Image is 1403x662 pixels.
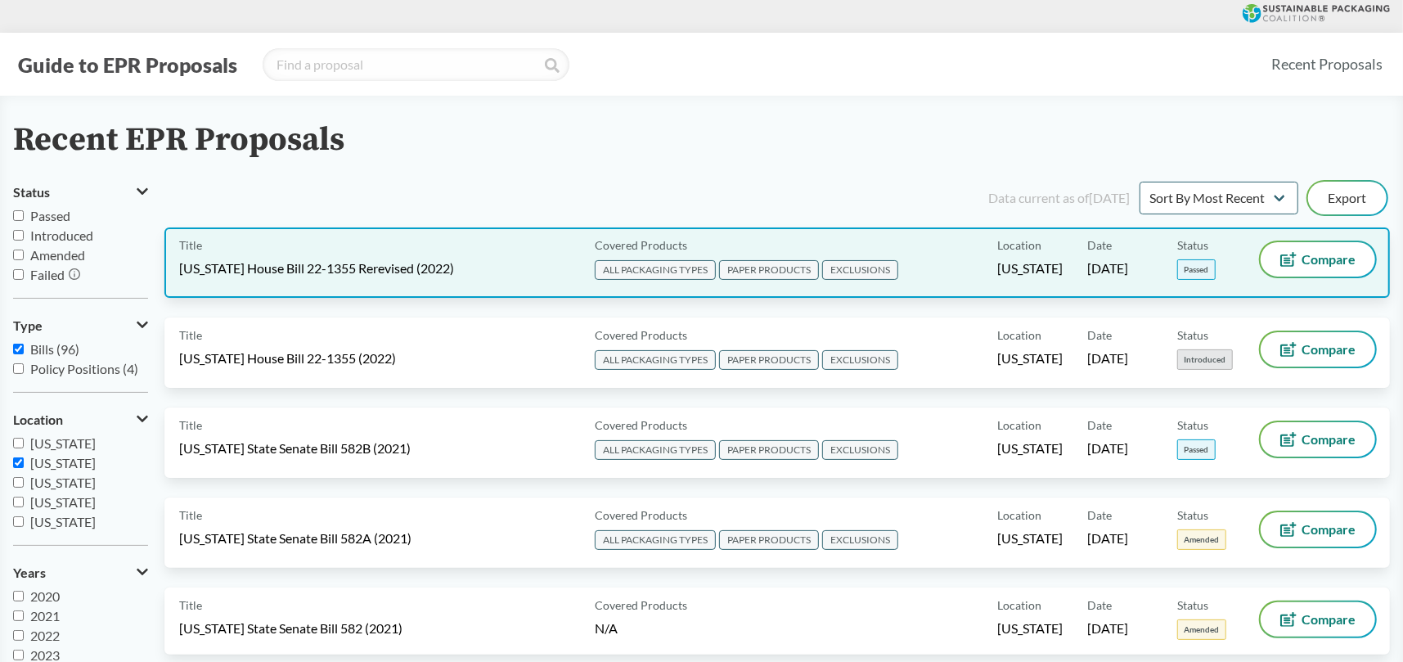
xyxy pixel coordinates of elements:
[30,608,60,624] span: 2021
[13,185,50,200] span: Status
[1177,439,1216,460] span: Passed
[30,361,138,376] span: Policy Positions (4)
[13,406,148,434] button: Location
[719,350,819,370] span: PAPER PRODUCTS
[13,412,63,427] span: Location
[13,559,148,587] button: Years
[719,530,819,550] span: PAPER PRODUCTS
[997,326,1041,344] span: Location
[997,507,1041,524] span: Location
[13,610,24,621] input: 2021
[1261,512,1375,547] button: Compare
[263,48,569,81] input: Find a proposal
[30,247,85,263] span: Amended
[13,565,46,580] span: Years
[1177,507,1208,524] span: Status
[1264,46,1390,83] a: Recent Proposals
[595,620,618,636] span: N/A
[1087,439,1128,457] span: [DATE]
[30,628,60,643] span: 2022
[1261,422,1375,457] button: Compare
[1261,332,1375,367] button: Compare
[1308,182,1387,214] button: Export
[13,52,242,78] button: Guide to EPR Proposals
[13,650,24,660] input: 2023
[1087,259,1128,277] span: [DATE]
[997,619,1063,637] span: [US_STATE]
[1177,619,1226,640] span: Amended
[997,529,1063,547] span: [US_STATE]
[13,438,24,448] input: [US_STATE]
[179,439,411,457] span: [US_STATE] State Senate Bill 582B (2021)
[719,440,819,460] span: PAPER PRODUCTS
[1302,343,1356,356] span: Compare
[30,455,96,471] span: [US_STATE]
[595,236,687,254] span: Covered Products
[595,530,716,550] span: ALL PACKAGING TYPES
[1177,259,1216,280] span: Passed
[595,440,716,460] span: ALL PACKAGING TYPES
[595,507,687,524] span: Covered Products
[988,188,1130,208] div: Data current as of [DATE]
[1302,253,1356,266] span: Compare
[1177,529,1226,550] span: Amended
[1087,529,1128,547] span: [DATE]
[13,497,24,507] input: [US_STATE]
[1177,236,1208,254] span: Status
[1177,597,1208,614] span: Status
[30,227,93,243] span: Introduced
[13,344,24,354] input: Bills (96)
[179,597,202,614] span: Title
[595,350,716,370] span: ALL PACKAGING TYPES
[1087,597,1112,614] span: Date
[13,122,344,159] h2: Recent EPR Proposals
[13,250,24,260] input: Amended
[13,591,24,601] input: 2020
[1087,417,1112,434] span: Date
[179,417,202,434] span: Title
[822,350,898,370] span: EXCLUSIONS
[30,514,96,529] span: [US_STATE]
[13,210,24,221] input: Passed
[13,318,43,333] span: Type
[1087,507,1112,524] span: Date
[719,260,819,280] span: PAPER PRODUCTS
[13,230,24,241] input: Introduced
[997,597,1041,614] span: Location
[30,588,60,604] span: 2020
[179,529,411,547] span: [US_STATE] State Senate Bill 582A (2021)
[1302,613,1356,626] span: Compare
[13,457,24,468] input: [US_STATE]
[13,312,148,340] button: Type
[30,435,96,451] span: [US_STATE]
[822,530,898,550] span: EXCLUSIONS
[13,630,24,641] input: 2022
[179,507,202,524] span: Title
[179,619,402,637] span: [US_STATE] State Senate Bill 582 (2021)
[822,260,898,280] span: EXCLUSIONS
[179,259,454,277] span: [US_STATE] House Bill 22-1355 Rerevised (2022)
[1177,326,1208,344] span: Status
[595,260,716,280] span: ALL PACKAGING TYPES
[1087,326,1112,344] span: Date
[1177,417,1208,434] span: Status
[1261,242,1375,277] button: Compare
[1087,349,1128,367] span: [DATE]
[822,440,898,460] span: EXCLUSIONS
[13,269,24,280] input: Failed
[997,439,1063,457] span: [US_STATE]
[179,326,202,344] span: Title
[997,236,1041,254] span: Location
[1261,602,1375,637] button: Compare
[1087,619,1128,637] span: [DATE]
[30,267,65,282] span: Failed
[30,475,96,490] span: [US_STATE]
[997,349,1063,367] span: [US_STATE]
[595,597,687,614] span: Covered Products
[179,236,202,254] span: Title
[13,516,24,527] input: [US_STATE]
[13,477,24,488] input: [US_STATE]
[30,341,79,357] span: Bills (96)
[997,259,1063,277] span: [US_STATE]
[1302,523,1356,536] span: Compare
